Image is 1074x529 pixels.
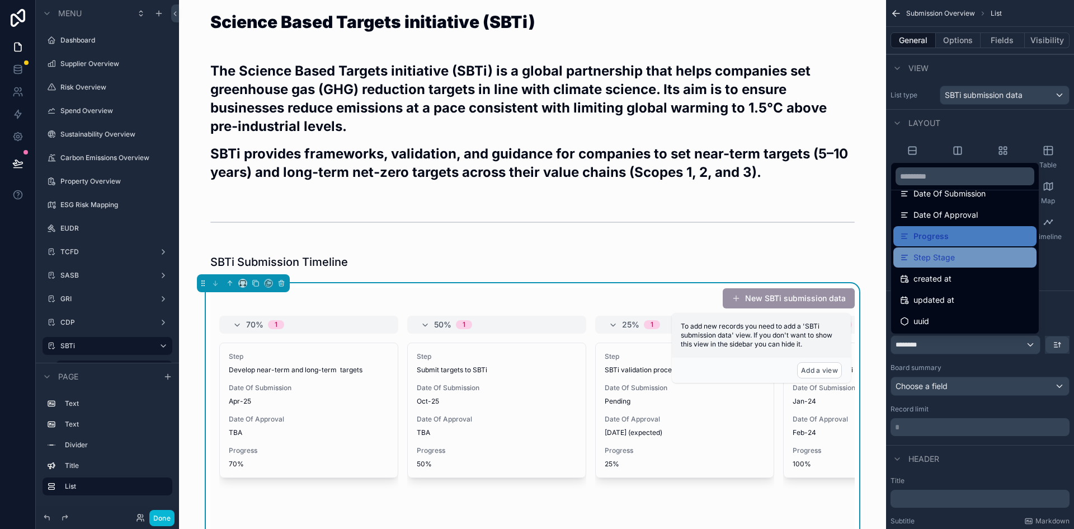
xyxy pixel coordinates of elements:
[913,293,954,307] span: updated at
[434,319,451,330] span: 50%
[605,397,765,406] span: Pending
[793,428,953,437] span: Feb-24
[913,208,978,222] span: Date Of Approval
[605,415,765,424] span: Date Of Approval
[417,397,577,406] span: Oct-25
[417,415,577,424] span: Date Of Approval
[793,460,953,469] span: 100%
[913,251,955,264] span: Step Stage
[605,446,765,455] span: Progress
[913,315,929,328] span: uuid
[229,352,389,361] span: Step
[417,446,577,455] span: Progress
[793,397,953,406] span: Jan-24
[605,366,765,374] span: SBTi validation process
[913,187,986,200] span: Date Of Submission
[622,319,639,330] span: 25%
[275,320,277,329] div: 1
[723,288,855,308] button: New SBTi submission data
[793,383,953,392] span: Date Of Submission
[417,460,577,469] span: 50%
[229,383,389,392] span: Date Of Submission
[246,319,263,330] span: 70%
[793,446,953,455] span: Progress
[681,322,832,348] span: To add new records you need to add a 'SBTi submission data' view. If you don't want to show this ...
[913,272,951,285] span: created at
[229,446,389,455] span: Progress
[605,460,765,469] span: 25%
[229,415,389,424] span: Date Of Approval
[913,230,949,243] span: Progress
[229,366,389,374] span: Develop near-term and long-term targets
[229,428,389,437] span: TBA
[605,352,765,361] span: Step
[793,415,953,424] span: Date Of Approval
[417,383,577,392] span: Date Of Submission
[417,366,577,374] span: Submit targets to SBTi
[417,352,577,361] span: Step
[229,460,389,469] span: 70%
[651,320,653,329] div: 1
[463,320,465,329] div: 1
[605,428,765,437] span: [DATE] (expected)
[605,383,765,392] span: Date Of Submission
[229,397,389,406] span: Apr-25
[417,428,577,437] span: TBA
[797,362,842,378] button: Add a view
